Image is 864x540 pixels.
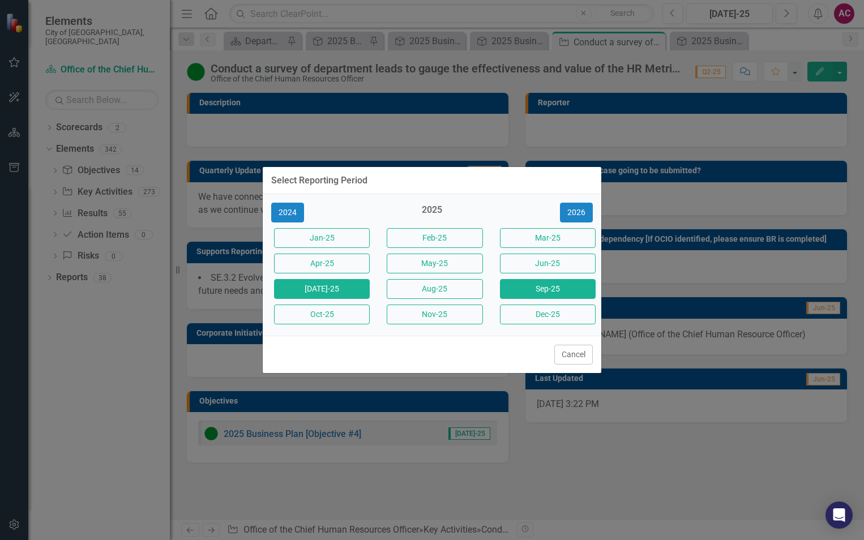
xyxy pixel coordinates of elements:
div: Open Intercom Messenger [825,502,853,529]
button: [DATE]-25 [274,279,370,299]
button: Mar-25 [500,228,596,248]
button: Apr-25 [274,254,370,273]
button: Jan-25 [274,228,370,248]
button: Aug-25 [387,279,482,299]
button: Sep-25 [500,279,596,299]
button: 2026 [560,203,593,222]
button: Cancel [554,345,593,365]
div: Select Reporting Period [271,175,367,186]
div: 2025 [384,204,480,222]
button: Oct-25 [274,305,370,324]
button: May-25 [387,254,482,273]
button: Jun-25 [500,254,596,273]
button: 2024 [271,203,304,222]
button: Feb-25 [387,228,482,248]
button: Nov-25 [387,305,482,324]
button: Dec-25 [500,305,596,324]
